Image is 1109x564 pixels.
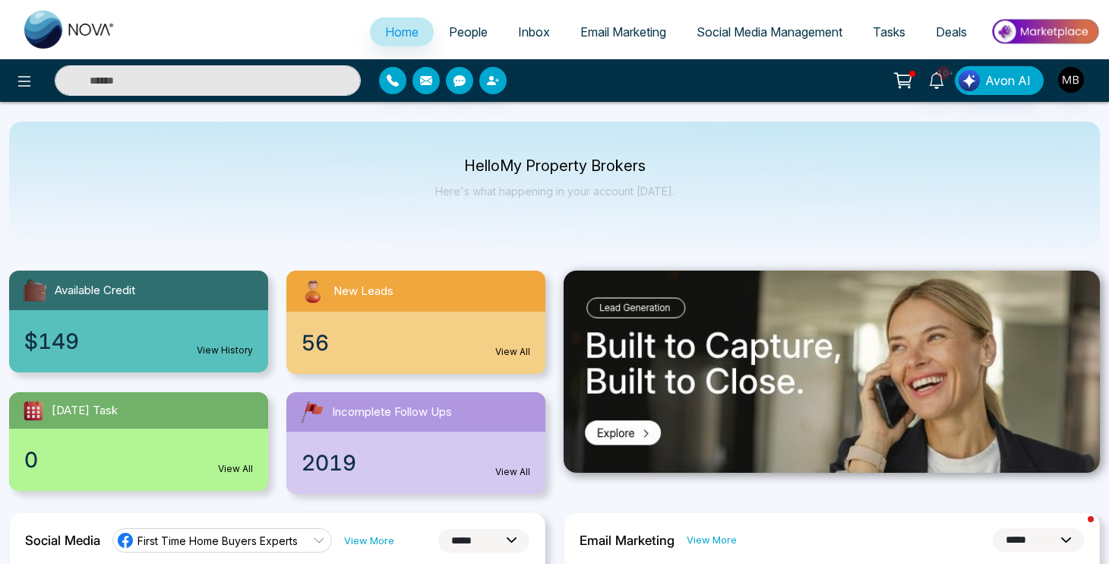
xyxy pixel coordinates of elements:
[299,277,327,306] img: newLeads.svg
[218,462,253,476] a: View All
[344,534,394,548] a: View More
[518,24,550,40] span: Inbox
[385,24,419,40] span: Home
[565,17,681,46] a: Email Marketing
[24,325,79,357] span: $149
[332,404,452,421] span: Incomplete Follow Ups
[449,24,488,40] span: People
[435,185,675,198] p: Here's what happening in your account [DATE].
[985,71,1031,90] span: Avon AI
[564,271,1100,473] img: .
[495,465,530,479] a: View All
[503,17,565,46] a: Inbox
[24,11,115,49] img: Nova CRM Logo
[936,24,967,40] span: Deals
[277,271,554,374] a: New Leads56View All
[302,447,356,479] span: 2019
[955,66,1044,95] button: Avon AI
[333,283,393,300] span: New Leads
[873,24,905,40] span: Tasks
[918,66,955,93] a: 10+
[580,24,666,40] span: Email Marketing
[681,17,858,46] a: Social Media Management
[921,17,982,46] a: Deals
[959,70,980,91] img: Lead Flow
[370,17,434,46] a: Home
[137,534,298,548] span: First Time Home Buyers Experts
[52,402,118,420] span: [DATE] Task
[858,17,921,46] a: Tasks
[697,24,842,40] span: Social Media Management
[434,17,503,46] a: People
[25,533,100,548] h2: Social Media
[277,392,554,494] a: Incomplete Follow Ups2019View All
[24,444,38,476] span: 0
[1058,67,1084,93] img: User Avatar
[21,277,49,304] img: availableCredit.svg
[495,345,530,359] a: View All
[580,533,675,548] h2: Email Marketing
[937,66,950,80] span: 10+
[687,533,737,547] a: View More
[435,160,675,173] p: Hello My Property Brokers
[21,398,46,423] img: todayTask.svg
[55,282,135,299] span: Available Credit
[1057,512,1094,549] iframe: Intercom live chat
[197,344,253,357] a: View History
[299,398,326,426] img: followUps.svg
[990,14,1100,49] img: Market-place.gif
[302,327,329,359] span: 56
